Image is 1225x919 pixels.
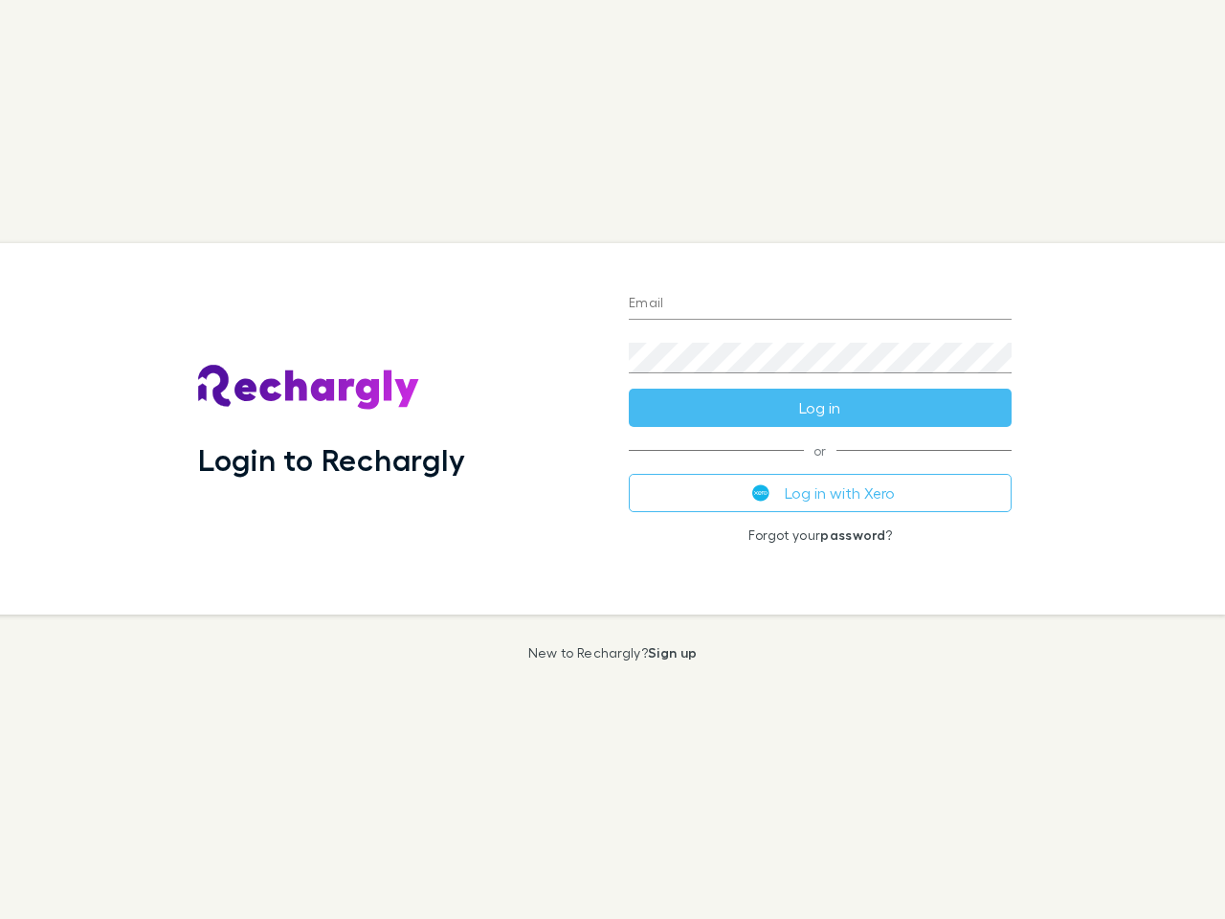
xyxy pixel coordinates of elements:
span: or [629,450,1012,451]
p: New to Rechargly? [528,645,698,661]
a: password [820,527,885,543]
p: Forgot your ? [629,527,1012,543]
a: Sign up [648,644,697,661]
h1: Login to Rechargly [198,441,465,478]
button: Log in [629,389,1012,427]
button: Log in with Xero [629,474,1012,512]
img: Xero's logo [752,484,769,502]
img: Rechargly's Logo [198,365,420,411]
